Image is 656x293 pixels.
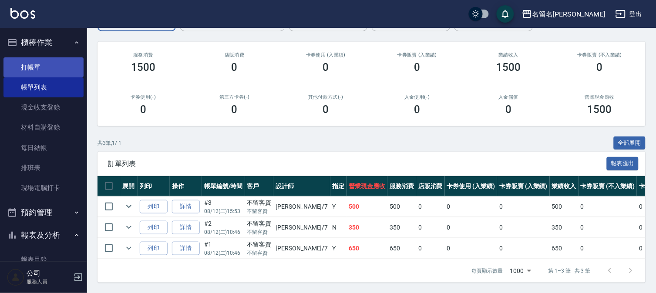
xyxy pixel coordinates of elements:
[108,94,178,100] h2: 卡券使用(-)
[548,267,591,275] p: 第 1–3 筆 共 3 筆
[579,238,637,259] td: 0
[382,52,452,58] h2: 卡券販賣 (入業績)
[497,238,550,259] td: 0
[170,176,202,196] th: 操作
[247,249,272,257] p: 不留客資
[588,103,612,116] h3: 1500
[416,217,445,238] td: 0
[247,219,272,228] div: 不留客資
[579,196,637,217] td: 0
[607,159,639,167] a: 報表匯出
[3,138,84,158] a: 每日結帳
[202,217,245,238] td: #2
[497,196,550,217] td: 0
[138,176,170,196] th: 列印
[7,269,24,286] img: Person
[140,221,168,234] button: 列印
[607,157,639,170] button: 報表匯出
[416,238,445,259] td: 0
[122,221,135,234] button: expand row
[416,196,445,217] td: 0
[550,217,579,238] td: 350
[3,178,84,198] a: 現場電腦打卡
[416,176,445,196] th: 店販消費
[614,137,646,150] button: 全部展開
[579,217,637,238] td: 0
[445,217,498,238] td: 0
[202,196,245,217] td: #3
[382,94,452,100] h2: 入金使用(-)
[172,242,200,255] a: 詳情
[27,278,71,286] p: 服務人員
[3,158,84,178] a: 排班表
[291,52,361,58] h2: 卡券使用 (入業績)
[612,6,646,22] button: 登出
[273,217,330,238] td: [PERSON_NAME] /7
[579,176,637,196] th: 卡券販賣 (不入業績)
[204,207,243,215] p: 08/12 (二) 15:53
[291,94,361,100] h2: 其他付款方式(-)
[140,200,168,213] button: 列印
[473,52,544,58] h2: 業績收入
[122,242,135,255] button: expand row
[473,94,544,100] h2: 入金儲值
[232,103,238,116] h3: 0
[27,269,71,278] h5: 公司
[140,103,146,116] h3: 0
[247,228,272,236] p: 不留客資
[120,176,138,196] th: 展開
[3,201,84,224] button: 預約管理
[131,61,155,73] h3: 1500
[3,250,84,270] a: 報表目錄
[330,238,347,259] td: Y
[140,242,168,255] button: 列印
[3,57,84,77] a: 打帳單
[387,176,416,196] th: 服務消費
[273,196,330,217] td: [PERSON_NAME] /7
[387,217,416,238] td: 350
[247,198,272,207] div: 不留客資
[505,103,511,116] h3: 0
[414,61,420,73] h3: 0
[497,176,550,196] th: 卡券販賣 (入業績)
[204,249,243,257] p: 08/12 (二) 10:46
[199,52,270,58] h2: 店販消費
[122,200,135,213] button: expand row
[323,61,329,73] h3: 0
[108,52,178,58] h3: 服務消費
[565,52,635,58] h2: 卡券販賣 (不入業績)
[330,217,347,238] td: N
[98,139,121,147] p: 共 3 筆, 1 / 1
[387,238,416,259] td: 650
[330,176,347,196] th: 指定
[550,176,579,196] th: 業績收入
[247,207,272,215] p: 不留客資
[202,238,245,259] td: #1
[565,94,635,100] h2: 營業現金應收
[323,103,329,116] h3: 0
[518,5,609,23] button: 名留名[PERSON_NAME]
[445,176,498,196] th: 卡券使用 (入業績)
[3,97,84,117] a: 現金收支登錄
[3,224,84,246] button: 報表及分析
[3,77,84,97] a: 帳單列表
[550,238,579,259] td: 650
[497,5,514,23] button: save
[347,196,388,217] td: 500
[172,221,200,234] a: 詳情
[204,228,243,236] p: 08/12 (二) 10:46
[445,238,498,259] td: 0
[532,9,605,20] div: 名留名[PERSON_NAME]
[347,217,388,238] td: 350
[497,217,550,238] td: 0
[550,196,579,217] td: 500
[172,200,200,213] a: 詳情
[273,238,330,259] td: [PERSON_NAME] /7
[199,94,270,100] h2: 第三方卡券(-)
[247,240,272,249] div: 不留客資
[496,61,521,73] h3: 1500
[387,196,416,217] td: 500
[3,31,84,54] button: 櫃檯作業
[507,259,535,283] div: 1000
[202,176,245,196] th: 帳單編號/時間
